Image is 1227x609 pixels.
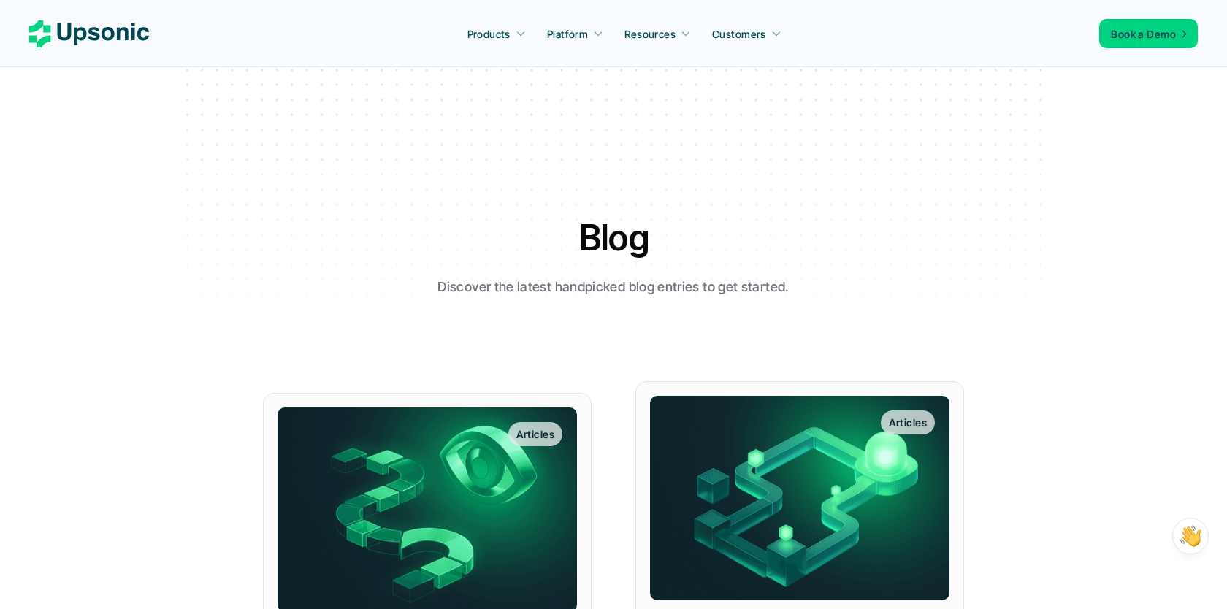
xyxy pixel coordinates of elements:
p: Discover the latest handpicked blog entries to get started. [431,277,796,298]
p: Customers [712,26,766,42]
a: Products [459,20,535,47]
p: Platform [547,26,588,42]
h1: Blog [358,213,869,262]
p: Articles [516,426,554,442]
a: Articles [650,396,949,600]
p: Book a Demo [1111,26,1176,42]
p: Articles [889,415,927,430]
p: Products [467,26,511,42]
p: Resources [624,26,676,42]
